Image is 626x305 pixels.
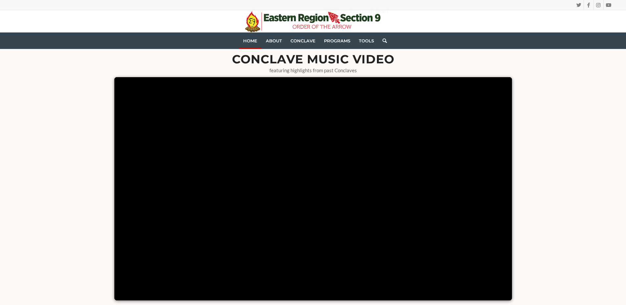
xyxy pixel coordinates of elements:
[243,38,257,43] span: Home
[239,33,262,49] a: Home
[320,33,355,49] a: Programs
[114,53,512,66] h2: Conclave Music Video
[114,67,512,74] p: featuring highlights from past Conclaves
[290,38,315,43] span: Conclave
[286,33,320,49] a: Conclave
[359,38,374,43] span: Tools
[262,33,286,49] a: About
[355,33,378,49] a: Tools
[324,38,350,43] span: Programs
[378,33,387,49] a: Search
[114,77,512,301] iframe: E9 Conclave | A Higher Vision (Fireflies)
[266,38,282,43] span: About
